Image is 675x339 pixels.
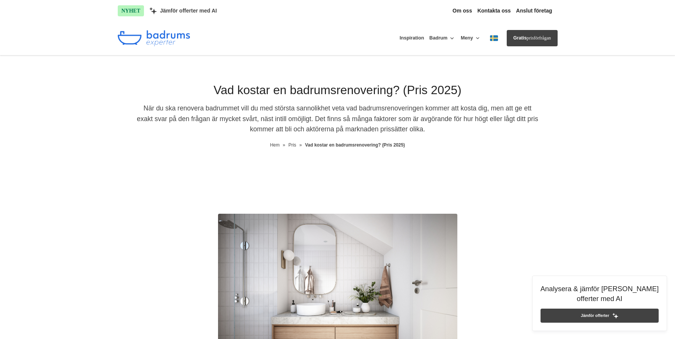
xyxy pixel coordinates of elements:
[581,312,609,319] span: Jämför offerter
[283,142,285,149] span: »
[118,5,144,16] span: NYHET
[516,8,552,14] a: Anslut företag
[136,82,539,104] h1: Vad kostar en badrumsrenovering? (Pris 2025)
[305,142,405,148] a: Vad kostar en badrumsrenovering? (Pris 2025)
[136,142,539,149] nav: Breadcrumb
[270,142,280,148] a: Hem
[400,30,424,47] a: Inspiration
[288,142,297,148] a: Pris
[118,30,190,46] img: Badrumsexperter.se logotyp
[136,103,539,138] p: När du ska renovera badrummet vill du med största sannolikhet veta vad badrumsrenoveringen kommer...
[149,7,217,14] a: Jämför offerter med AI
[429,30,455,47] button: Badrum
[452,8,472,14] a: Om oss
[541,284,659,309] h4: Analysera & jämför [PERSON_NAME] offerter med AI
[507,30,557,46] a: Gratisprisförfrågan
[513,35,526,41] span: Gratis
[461,30,481,47] button: Meny
[160,8,217,14] span: Jämför offerter med AI
[541,309,659,323] a: Jämför offerter
[288,142,296,148] span: Pris
[477,8,511,14] a: Kontakta oss
[299,142,302,149] span: »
